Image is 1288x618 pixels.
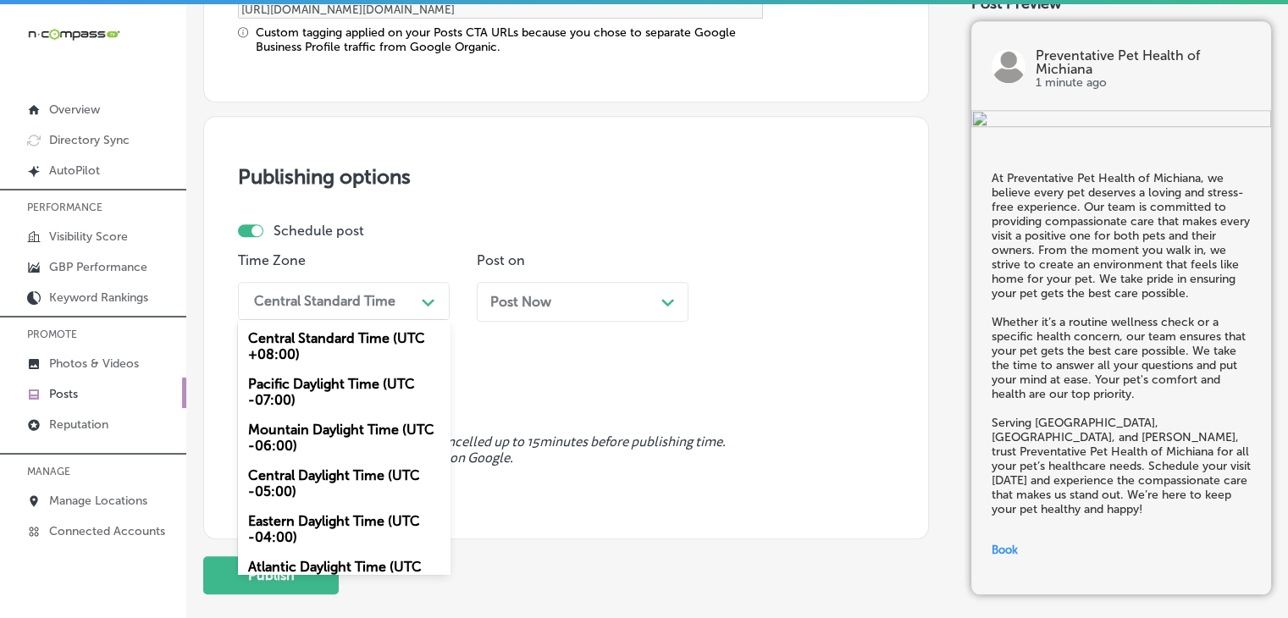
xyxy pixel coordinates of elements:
span: Post Now [490,294,551,310]
div: Central Standard Time (UTC +08:00) [238,323,450,369]
h5: At Preventative Pet Health of Michiana, we believe every pet deserves a loving and stress-free ex... [992,171,1251,516]
p: AutoPilot [49,163,100,178]
p: GBP Performance [49,260,147,274]
div: Mountain Daylight Time (UTC -06:00) [238,415,450,461]
img: website_grey.svg [27,44,41,58]
button: Publish [203,556,339,594]
img: tab_domain_overview_orange.svg [46,98,59,112]
span: Scheduled posts can be edited or cancelled up to 15 minutes before publishing time. Videos cannot... [238,434,894,466]
div: Pacific Daylight Time (UTC -07:00) [238,369,450,415]
p: Keyword Rankings [49,290,148,305]
p: Overview [49,102,100,117]
p: Visibility Score [49,229,128,244]
div: Keywords by Traffic [187,100,285,111]
img: 6628ee07-8ee9-4916-82d8-521d91570d76 [971,110,1271,130]
p: Connected Accounts [49,524,165,538]
img: logo [992,48,1025,82]
p: Directory Sync [49,133,130,147]
div: Domain: [DOMAIN_NAME] [44,44,186,58]
div: Central Standard Time [254,293,395,309]
div: Central Daylight Time (UTC -05:00) [238,461,450,506]
p: Manage Locations [49,494,147,508]
p: Preventative Pet Health of Michiana [1036,49,1251,76]
h3: Publishing options [238,164,894,189]
p: Photos & Videos [49,356,139,371]
div: Domain Overview [64,100,152,111]
span: Book [992,544,1018,556]
img: tab_keywords_by_traffic_grey.svg [169,98,182,112]
p: Reputation [49,417,108,432]
div: Eastern Daylight Time (UTC -04:00) [238,506,450,552]
a: Book [992,532,1251,567]
p: 1 minute ago [1036,76,1251,90]
p: Post on [477,252,688,268]
div: Atlantic Daylight Time (UTC -03:00) [238,552,450,598]
p: Posts [49,387,78,401]
img: 660ab0bf-5cc7-4cb8-ba1c-48b5ae0f18e60NCTV_CLogo_TV_Black_-500x88.png [27,26,120,42]
img: logo_orange.svg [27,27,41,41]
div: Custom tagging applied on your Posts CTA URLs because you chose to separate Google Business Profi... [256,25,763,54]
p: Time Zone [238,252,450,268]
div: v 4.0.25 [47,27,83,41]
label: Schedule post [274,223,364,239]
